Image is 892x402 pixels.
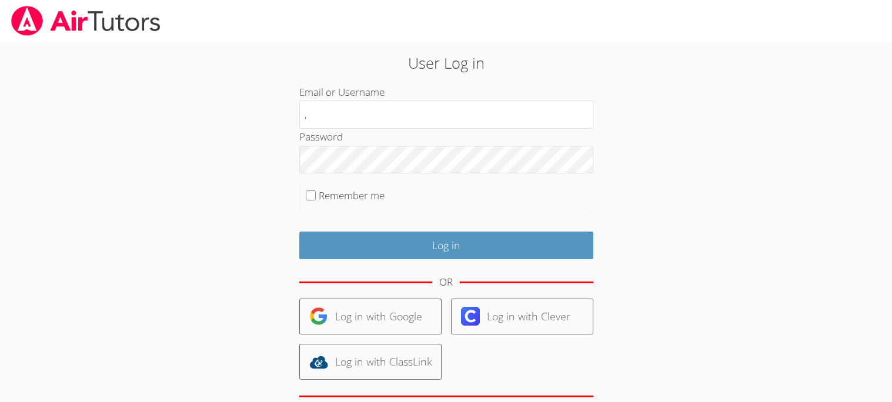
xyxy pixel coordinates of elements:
img: airtutors_banner-c4298cdbf04f3fff15de1276eac7730deb9818008684d7c2e4769d2f7ddbe033.png [10,6,162,36]
a: Log in with Clever [451,299,593,334]
label: Email or Username [299,85,385,99]
label: Password [299,130,343,143]
input: Log in [299,232,593,259]
a: Log in with Google [299,299,442,334]
img: google-logo-50288ca7cdecda66e5e0955fdab243c47b7ad437acaf1139b6f446037453330a.svg [309,307,328,326]
img: clever-logo-6eab21bc6e7a338710f1a6ff85c0baf02591cd810cc4098c63d3a4b26e2feb20.svg [461,307,480,326]
img: classlink-logo-d6bb404cc1216ec64c9a2012d9dc4662098be43eaf13dc465df04b49fa7ab582.svg [309,353,328,371]
div: OR [439,274,453,291]
label: Remember me [319,189,385,202]
h2: User Log in [205,52,687,74]
a: Log in with ClassLink [299,344,442,380]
